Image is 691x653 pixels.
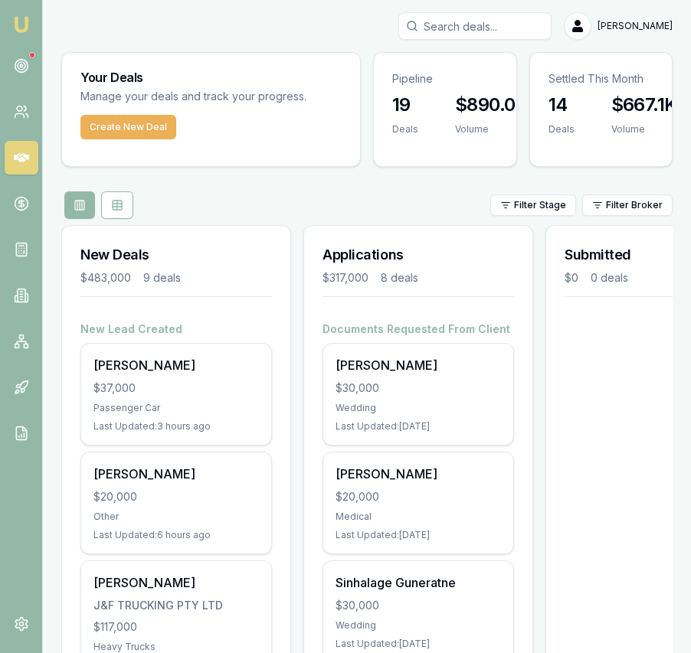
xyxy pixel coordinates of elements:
div: Last Updated: 6 hours ago [93,529,259,541]
div: $37,000 [93,380,259,396]
div: 9 deals [143,270,181,286]
div: Wedding [336,402,501,414]
div: Last Updated: [DATE] [336,420,501,433]
div: $20,000 [93,489,259,504]
input: Search deals [398,12,552,40]
div: [PERSON_NAME] [93,465,259,483]
button: Filter Stage [490,194,576,216]
div: $20,000 [336,489,501,504]
div: Last Updated: [DATE] [336,638,501,650]
div: [PERSON_NAME] [93,356,259,374]
h4: New Lead Created [80,322,272,337]
div: $317,000 [323,270,368,286]
h3: Your Deals [80,71,342,83]
img: emu-icon-u.png [12,15,31,34]
div: Deals [549,123,575,135]
div: 0 deals [591,270,628,286]
div: Last Updated: 3 hours ago [93,420,259,433]
div: Other [93,511,259,523]
div: $117,000 [93,619,259,635]
h3: 19 [392,93,418,117]
div: 8 deals [381,270,418,286]
h3: $890.0K [455,93,528,117]
div: Volume [611,123,677,135]
div: Sinhalage Guneratne [336,573,501,592]
h3: New Deals [80,244,272,266]
h4: Documents Requested From Client [323,322,514,337]
span: Filter Broker [606,199,663,211]
div: Deals [392,123,418,135]
h3: 14 [549,93,575,117]
div: J&F TRUCKING PTY LTD [93,598,259,613]
div: Passenger Car [93,402,259,414]
p: Pipeline [392,71,498,87]
p: Settled This Month [549,71,654,87]
div: $30,000 [336,598,501,613]
div: [PERSON_NAME] [336,465,501,483]
h3: $667.1K [611,93,677,117]
div: $483,000 [80,270,131,286]
div: [PERSON_NAME] [93,573,259,592]
div: Volume [455,123,528,135]
div: Wedding [336,619,501,632]
div: Medical [336,511,501,523]
button: Create New Deal [80,115,176,139]
div: Last Updated: [DATE] [336,529,501,541]
span: [PERSON_NAME] [598,20,673,32]
h3: Applications [323,244,514,266]
div: [PERSON_NAME] [336,356,501,374]
div: Heavy Trucks [93,641,259,653]
div: $0 [565,270,578,286]
div: $30,000 [336,380,501,396]
p: Manage your deals and track your progress. [80,88,342,106]
button: Filter Broker [582,194,673,216]
span: Filter Stage [514,199,566,211]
